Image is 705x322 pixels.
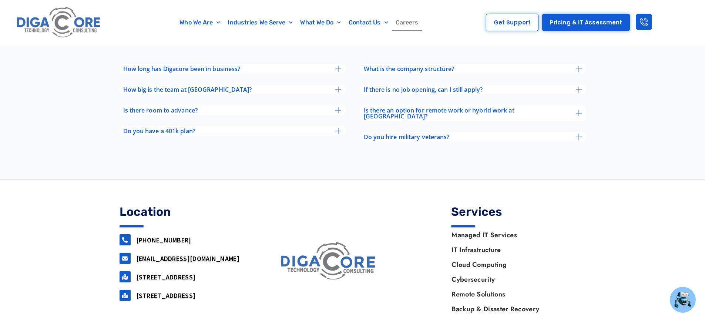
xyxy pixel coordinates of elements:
a: Cybersecurity [444,272,585,287]
a: [PHONE_NUMBER] [136,236,191,244]
nav: Menu [139,14,460,31]
a: Backup & Disaster Recovery [444,302,585,316]
nav: Menu [444,228,585,316]
a: support@digacore.com [120,253,131,264]
a: Careers [392,14,422,31]
span: Is there an option for remote work or hybrid work at [GEOGRAPHIC_DATA]? [364,107,576,119]
a: Cloud Computing [444,257,585,272]
a: Get Support [486,14,538,31]
h4: Services [451,206,586,218]
a: Managed IT Services [444,228,585,242]
a: [STREET_ADDRESS] [136,291,196,300]
span: How long has Digacore been in business? [123,66,241,72]
span: Is there room to advance? [123,107,198,113]
span: Get Support [494,20,531,25]
span: How big is the team at [GEOGRAPHIC_DATA]? [123,87,252,93]
a: Pricing & IT Assessment [542,14,630,31]
span: If there is no job opening, can I still apply? [364,87,483,93]
a: 2917 Penn Forest Blvd, Roanoke, VA 24018 [120,290,131,301]
span: Pricing & IT Assessment [550,20,622,25]
a: Who We Are [176,14,224,31]
a: Remote Solutions [444,287,585,302]
a: [EMAIL_ADDRESS][DOMAIN_NAME] [136,254,239,263]
a: Industries We Serve [224,14,296,31]
span: Do you hire military veterans? [364,134,450,140]
a: [STREET_ADDRESS] [136,273,196,281]
a: Contact Us [345,14,392,31]
img: Digacore logo 1 [14,4,103,41]
a: What We Do [296,14,345,31]
span: What is the company structure? [364,66,454,72]
img: digacore logo [278,239,380,284]
a: 160 airport road, Suite 201, Lakewood, NJ, 08701 [120,271,131,282]
a: 732-646-5725 [120,234,131,245]
span: Do you have a 401k plan? [123,128,195,134]
a: IT Infrastructure [444,242,585,257]
h4: Location [120,206,254,218]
